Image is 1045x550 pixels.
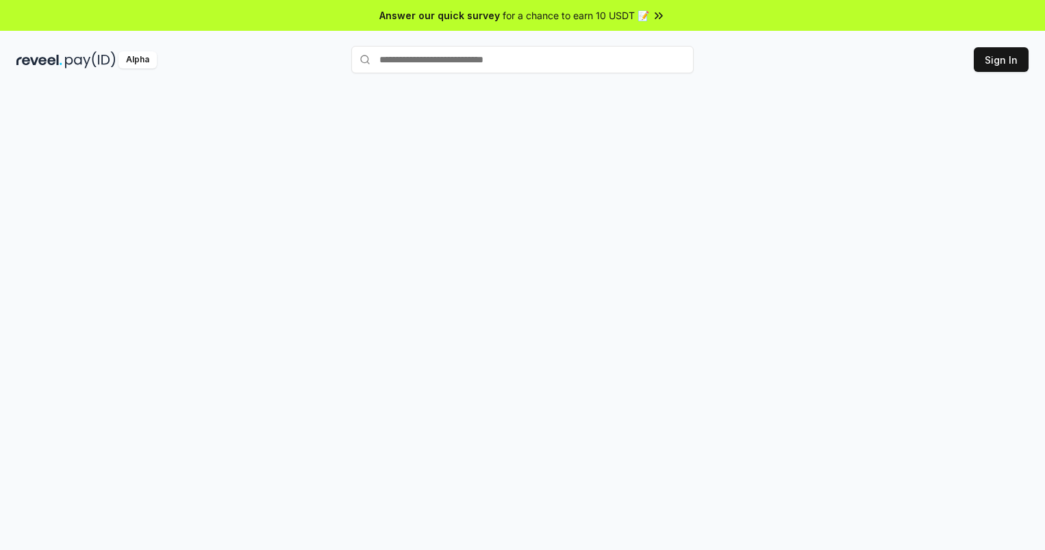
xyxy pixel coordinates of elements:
span: for a chance to earn 10 USDT 📝 [503,8,649,23]
img: pay_id [65,51,116,68]
span: Answer our quick survey [379,8,500,23]
img: reveel_dark [16,51,62,68]
button: Sign In [974,47,1029,72]
div: Alpha [118,51,157,68]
